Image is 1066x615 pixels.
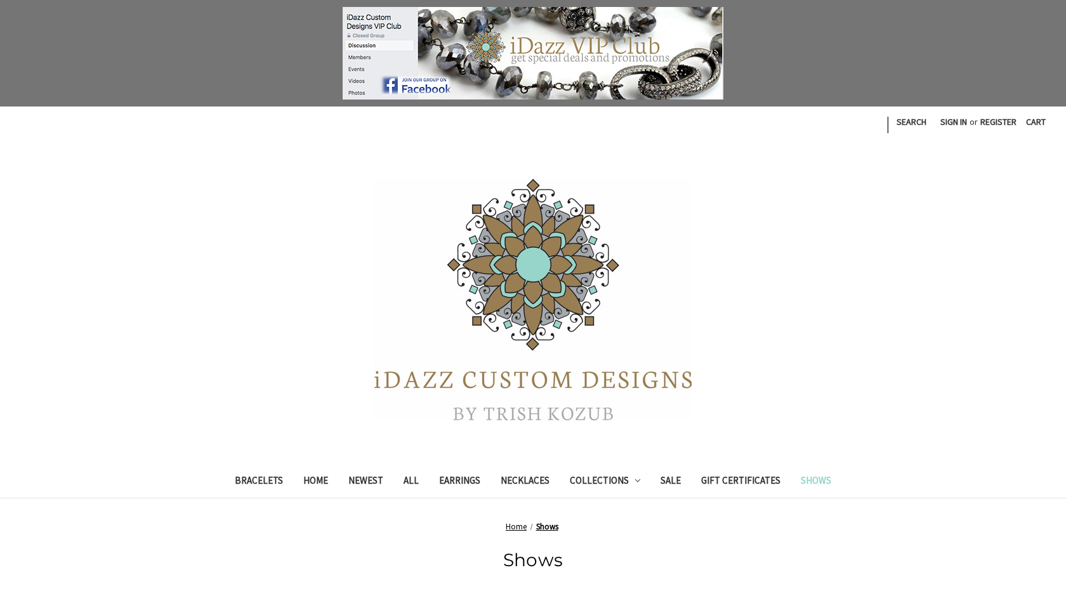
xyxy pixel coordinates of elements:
[152,7,914,100] a: Join the group!
[506,521,527,532] a: Home
[225,467,293,498] a: Bracelets
[393,467,429,498] a: All
[691,467,791,498] a: Gift Certificates
[973,107,1023,138] a: Register
[338,467,393,498] a: Newest
[179,547,887,573] h1: Shows
[560,467,651,498] a: Collections
[890,107,933,138] a: Search
[1026,116,1046,127] span: Cart
[791,467,841,498] a: Shows
[374,179,692,420] img: iDazz Custom Designs
[1019,107,1053,138] a: Cart
[179,521,887,533] nav: Breadcrumb
[490,467,560,498] a: Necklaces
[968,115,979,129] span: or
[650,467,691,498] a: Sale
[429,467,490,498] a: Earrings
[885,112,890,136] li: |
[536,521,558,532] a: Shows
[933,107,974,138] a: Sign in
[293,467,338,498] a: Home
